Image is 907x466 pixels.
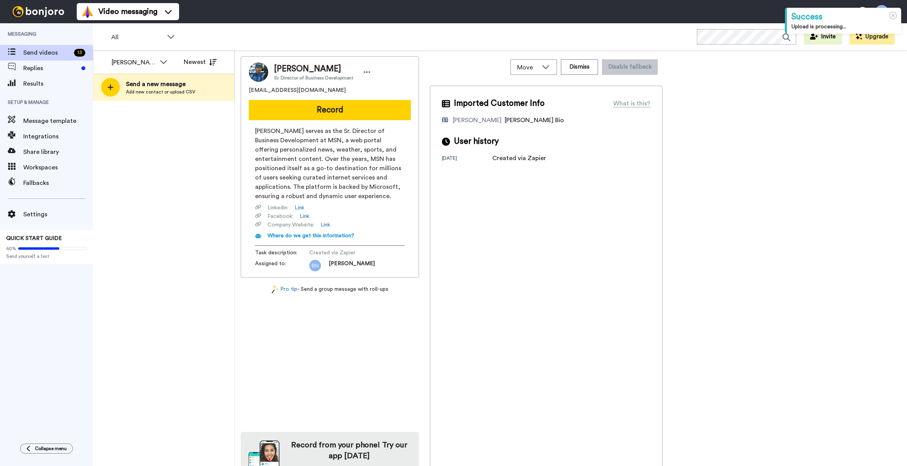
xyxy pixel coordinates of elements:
[249,62,268,82] img: Image of Lewis Hendrick
[23,178,93,188] span: Fallbacks
[126,79,195,89] span: Send a new message
[517,63,538,72] span: Move
[492,154,546,163] div: Created via Zapier
[613,99,650,108] div: What is this?
[6,236,62,241] span: QUICK START GUIDE
[442,155,492,163] div: [DATE]
[35,445,67,452] span: Collapse menu
[804,29,842,45] button: Invite
[23,163,93,172] span: Workspaces
[561,59,598,75] button: Dismiss
[23,147,93,157] span: Share library
[791,11,897,23] div: Success
[74,49,85,57] div: 13
[321,221,330,229] a: Link
[126,89,195,95] span: Add new contact or upload CSV
[178,54,222,70] button: Newest
[791,23,897,31] div: Upload is processing...
[454,136,499,147] span: User history
[329,260,375,271] span: [PERSON_NAME]
[453,116,502,125] div: [PERSON_NAME]
[6,253,87,259] span: Send yourself a test
[274,75,353,81] span: Sr. Director of Business Development
[267,212,293,220] span: Facebook :
[295,204,304,212] a: Link
[255,126,405,201] span: [PERSON_NAME] serves as the Sr. Director of Business Development at MSN, a web portal offering pe...
[20,444,73,454] button: Collapse menu
[272,285,297,293] a: Pro tip
[272,285,279,293] img: magic-wand.svg
[255,249,309,257] span: Task description :
[23,64,78,73] span: Replies
[9,6,67,17] img: bj-logo-header-white.svg
[267,233,354,238] span: Where do we get this information?
[241,285,419,293] div: - Send a group message with roll-ups
[267,221,314,229] span: Company Website :
[309,260,321,271] img: bn.png
[81,5,94,18] img: vm-color.svg
[23,210,93,219] span: Settings
[255,260,309,271] span: Assigned to:
[454,98,545,109] span: Imported Customer Info
[249,100,411,120] button: Record
[287,440,411,461] h4: Record from your phone! Try our app [DATE]
[309,249,383,257] span: Created via Zapier
[98,6,157,17] span: Video messaging
[23,79,93,88] span: Results
[6,245,16,252] span: 60%
[267,204,288,212] span: Linkedin :
[111,33,163,42] span: All
[23,48,71,57] span: Send videos
[23,116,93,126] span: Message template
[274,63,353,75] span: [PERSON_NAME]
[112,58,156,67] div: [PERSON_NAME]
[505,117,564,123] span: [PERSON_NAME] Bio
[300,212,309,220] a: Link
[23,132,93,141] span: Integrations
[602,59,658,75] button: Disable fallback
[249,86,346,94] span: [EMAIL_ADDRESS][DOMAIN_NAME]
[850,29,895,45] button: Upgrade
